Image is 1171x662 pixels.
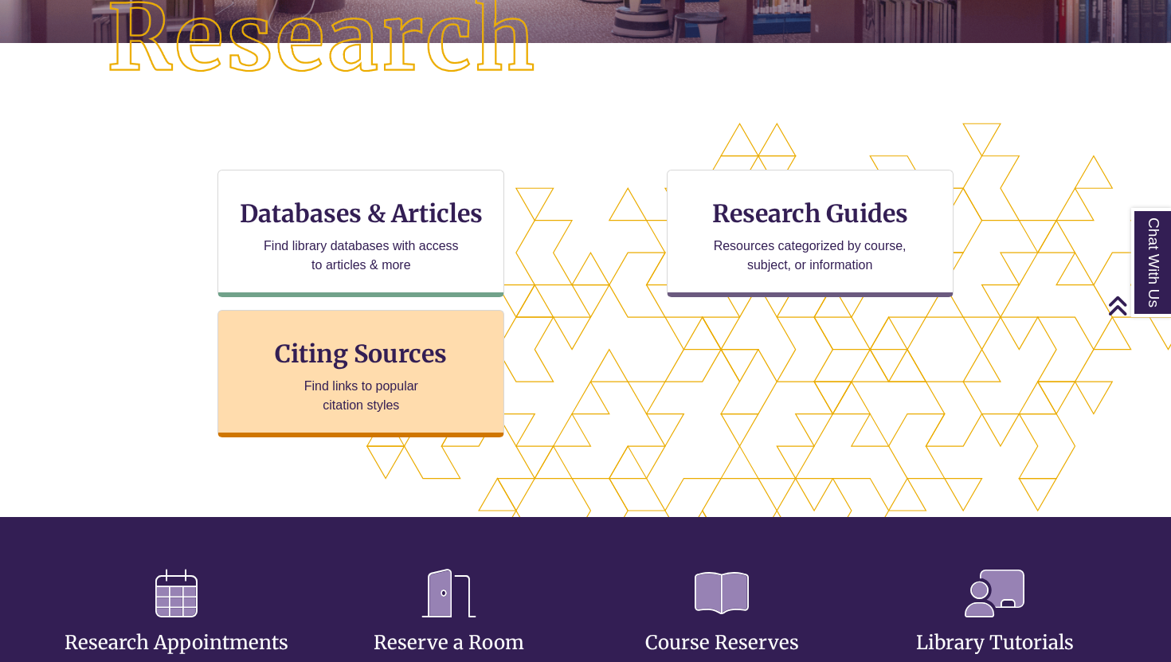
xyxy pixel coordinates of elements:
p: Resources categorized by course, subject, or information [706,237,914,275]
a: Library Tutorials [916,592,1074,655]
a: Research Guides Resources categorized by course, subject, or information [667,170,954,297]
h3: Databases & Articles [231,198,491,229]
h3: Citing Sources [264,339,459,369]
p: Find library databases with access to articles & more [257,237,465,275]
a: Databases & Articles Find library databases with access to articles & more [217,170,504,297]
a: Citing Sources Find links to popular citation styles [217,310,504,437]
a: Course Reserves [645,592,799,655]
h3: Research Guides [680,198,940,229]
a: Back to Top [1107,295,1167,316]
a: Reserve a Room [374,592,524,655]
a: Research Appointments [65,592,288,655]
p: Find links to popular citation styles [284,377,439,415]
